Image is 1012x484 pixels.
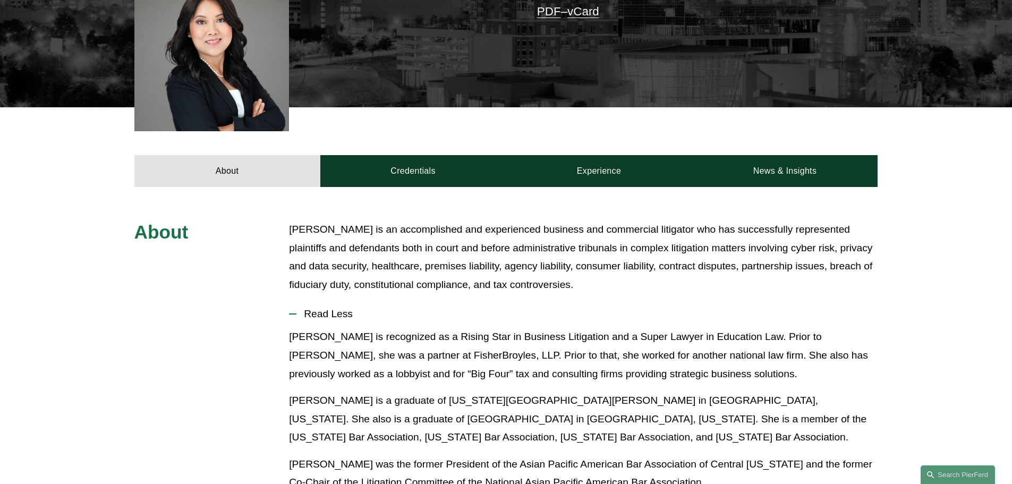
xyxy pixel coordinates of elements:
a: vCard [567,5,599,18]
a: About [134,155,320,187]
p: [PERSON_NAME] is an accomplished and experienced business and commercial litigator who has succes... [289,220,878,294]
a: Search this site [921,465,995,484]
a: Credentials [320,155,506,187]
p: [PERSON_NAME] is recognized as a Rising Star in Business Litigation and a Super Lawyer in Educati... [289,328,878,383]
a: PDF [537,5,561,18]
span: Read Less [296,308,878,320]
a: Experience [506,155,692,187]
button: Read Less [289,300,878,328]
p: [PERSON_NAME] is a graduate of [US_STATE][GEOGRAPHIC_DATA][PERSON_NAME] in [GEOGRAPHIC_DATA], [US... [289,392,878,447]
a: News & Insights [692,155,878,187]
span: About [134,222,189,242]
